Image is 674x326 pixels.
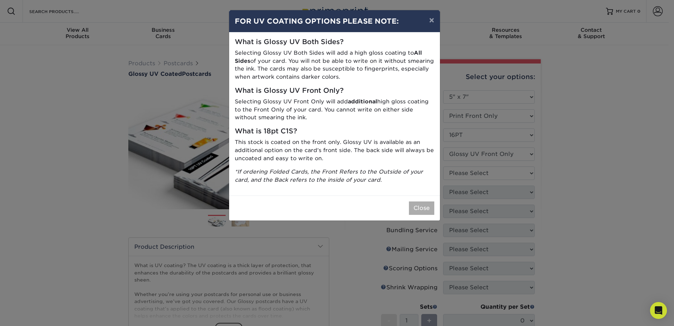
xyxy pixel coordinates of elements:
p: This stock is coated on the front only. Glossy UV is available as an additional option on the car... [235,138,434,162]
button: Close [409,201,434,215]
h5: What is Glossy UV Both Sides? [235,38,434,46]
div: Open Intercom Messenger [650,302,667,319]
i: *If ordering Folded Cards, the Front Refers to the Outside of your card, and the Back refers to t... [235,168,423,183]
strong: All Sides [235,49,422,64]
h5: What is 18pt C1S? [235,127,434,135]
p: Selecting Glossy UV Front Only will add high gloss coating to the Front Only of your card. You ca... [235,98,434,122]
h4: FOR UV COATING OPTIONS PLEASE NOTE: [235,16,434,26]
button: × [423,10,440,30]
p: Selecting Glossy UV Both Sides will add a high gloss coating to of your card. You will not be abl... [235,49,434,81]
strong: additional [348,98,377,105]
h5: What is Glossy UV Front Only? [235,87,434,95]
